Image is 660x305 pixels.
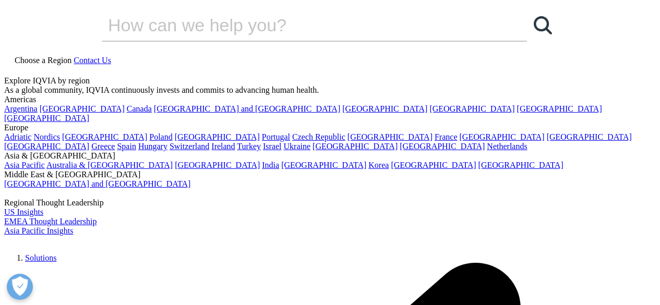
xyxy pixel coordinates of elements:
[91,142,115,151] a: Greece
[4,151,656,161] div: Asia & [GEOGRAPHIC_DATA]
[263,142,282,151] a: Israel
[4,114,89,123] a: [GEOGRAPHIC_DATA]
[313,142,398,151] a: [GEOGRAPHIC_DATA]
[149,132,172,141] a: Poland
[342,104,427,113] a: [GEOGRAPHIC_DATA]
[33,132,60,141] a: Nordics
[4,198,656,208] div: Regional Thought Leadership
[534,16,552,34] svg: Search
[429,104,514,113] a: [GEOGRAPHIC_DATA]
[4,76,656,86] div: Explore IQVIA by region
[4,104,38,113] a: Argentina
[4,142,89,151] a: [GEOGRAPHIC_DATA]
[4,226,73,235] a: Asia Pacific Insights
[262,132,290,141] a: Portugal
[4,208,43,216] a: US Insights
[547,132,632,141] a: [GEOGRAPHIC_DATA]
[281,161,366,169] a: [GEOGRAPHIC_DATA]
[170,142,209,151] a: Switzerland
[25,253,56,262] a: Solutions
[4,170,656,179] div: Middle East & [GEOGRAPHIC_DATA]
[4,217,97,226] a: EMEA Thought Leadership
[4,179,190,188] a: [GEOGRAPHIC_DATA] and [GEOGRAPHIC_DATA]
[292,132,345,141] a: Czech Republic
[175,132,260,141] a: [GEOGRAPHIC_DATA]
[527,9,558,41] a: Search
[117,142,136,151] a: Spain
[7,274,33,300] button: Abrir preferencias
[211,142,235,151] a: Ireland
[74,56,111,65] a: Contact Us
[478,161,563,169] a: [GEOGRAPHIC_DATA]
[138,142,167,151] a: Hungary
[4,132,31,141] a: Adriatic
[237,142,261,151] a: Turkey
[4,161,45,169] a: Asia Pacific
[284,142,311,151] a: Ukraine
[4,86,656,95] div: As a global community, IQVIA continuously invests and commits to advancing human health.
[40,104,125,113] a: [GEOGRAPHIC_DATA]
[487,142,527,151] a: Netherlands
[391,161,476,169] a: [GEOGRAPHIC_DATA]
[4,95,656,104] div: Americas
[102,9,497,41] input: Search
[262,161,279,169] a: India
[15,56,71,65] span: Choose a Region
[400,142,485,151] a: [GEOGRAPHIC_DATA]
[460,132,545,141] a: [GEOGRAPHIC_DATA]
[347,132,433,141] a: [GEOGRAPHIC_DATA]
[435,132,458,141] a: France
[62,132,147,141] a: [GEOGRAPHIC_DATA]
[517,104,602,113] a: [GEOGRAPHIC_DATA]
[127,104,152,113] a: Canada
[46,161,173,169] a: Australia & [GEOGRAPHIC_DATA]
[368,161,389,169] a: Korea
[175,161,260,169] a: [GEOGRAPHIC_DATA]
[154,104,340,113] a: [GEOGRAPHIC_DATA] and [GEOGRAPHIC_DATA]
[4,123,656,132] div: Europe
